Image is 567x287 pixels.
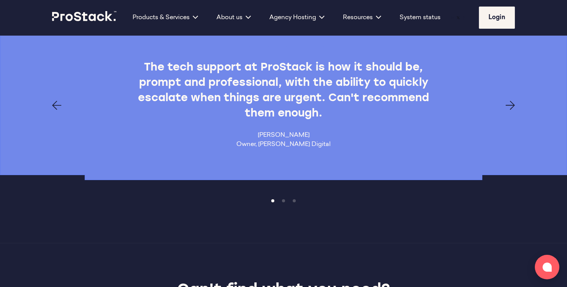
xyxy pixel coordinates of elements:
[400,13,441,22] a: System status
[123,13,207,22] div: Products & Services
[207,13,260,22] div: About us
[278,195,289,206] button: Item 1
[236,131,331,140] p: [PERSON_NAME]
[479,7,515,29] a: Login
[267,195,278,206] button: Item 0
[52,101,61,110] button: Previous page
[334,13,390,22] div: Resources
[289,195,300,206] button: Item 2
[236,140,331,149] p: Owner, [PERSON_NAME] Digital
[535,255,559,279] button: Open chat window
[488,15,505,21] span: Login
[52,11,117,24] a: Prostack logo
[133,60,434,121] p: The tech support at ProStack is how it should be, prompt and professional, with the ability to qu...
[506,101,515,110] button: Next page
[260,13,334,22] div: Agency Hosting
